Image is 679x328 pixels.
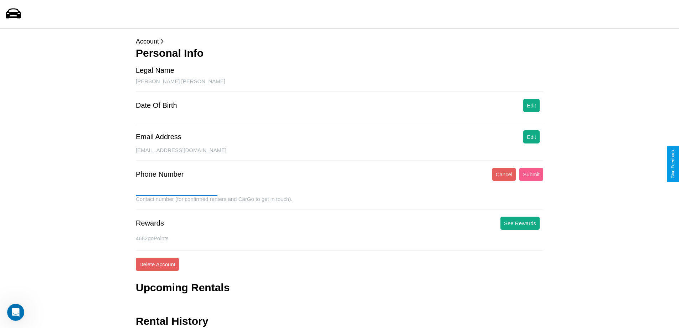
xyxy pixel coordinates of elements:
button: Delete Account [136,258,179,271]
h3: Personal Info [136,47,543,59]
button: See Rewards [500,217,540,230]
h3: Rental History [136,315,208,327]
button: Edit [523,99,540,112]
div: [EMAIL_ADDRESS][DOMAIN_NAME] [136,147,543,161]
button: Submit [519,168,543,181]
div: Rewards [136,219,164,227]
iframe: Intercom live chat [7,304,24,321]
h3: Upcoming Rentals [136,282,230,294]
div: Phone Number [136,170,184,178]
p: 4682 goPoints [136,233,543,243]
div: Email Address [136,133,181,141]
div: Legal Name [136,66,174,75]
div: [PERSON_NAME] [PERSON_NAME] [136,78,543,92]
div: Give Feedback [670,150,675,178]
button: Cancel [492,168,516,181]
button: Edit [523,130,540,143]
div: Date Of Birth [136,101,177,110]
div: Contact number (for confirmed renters and CarGo to get in touch). [136,196,543,210]
p: Account [136,36,543,47]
